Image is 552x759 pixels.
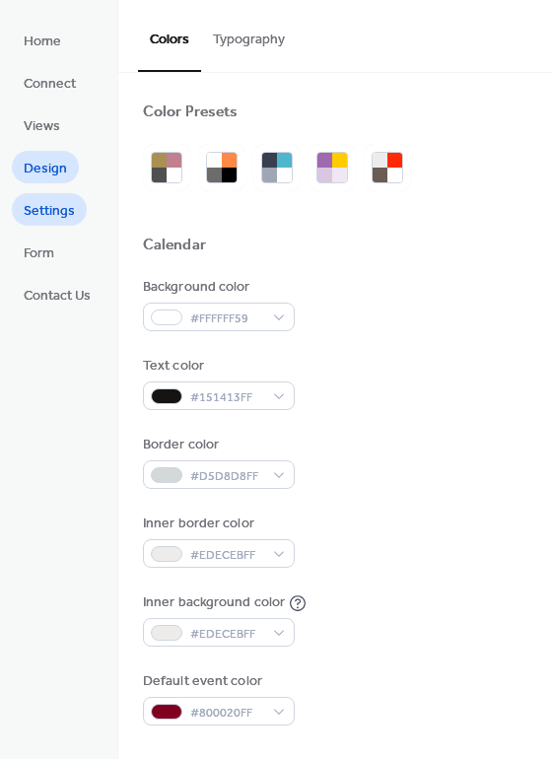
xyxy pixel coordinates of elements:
[12,66,88,99] a: Connect
[190,387,263,408] span: #151413FF
[143,671,291,692] div: Default event color
[190,703,263,724] span: #800020FF
[12,278,103,310] a: Contact Us
[12,108,72,141] a: Views
[143,103,238,123] div: Color Presets
[24,159,67,179] span: Design
[12,151,79,183] a: Design
[143,236,206,256] div: Calendar
[12,193,87,226] a: Settings
[12,236,66,268] a: Form
[24,32,61,52] span: Home
[143,592,285,613] div: Inner background color
[190,545,263,566] span: #EDECEBFF
[24,201,75,222] span: Settings
[24,286,91,307] span: Contact Us
[190,466,263,487] span: #D5D8D8FF
[143,435,291,455] div: Border color
[143,356,291,377] div: Text color
[143,514,291,534] div: Inner border color
[24,74,76,95] span: Connect
[24,243,54,264] span: Form
[12,24,73,56] a: Home
[190,624,263,645] span: #EDECEBFF
[143,277,291,298] div: Background color
[190,309,263,329] span: #FFFFFF59
[24,116,60,137] span: Views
